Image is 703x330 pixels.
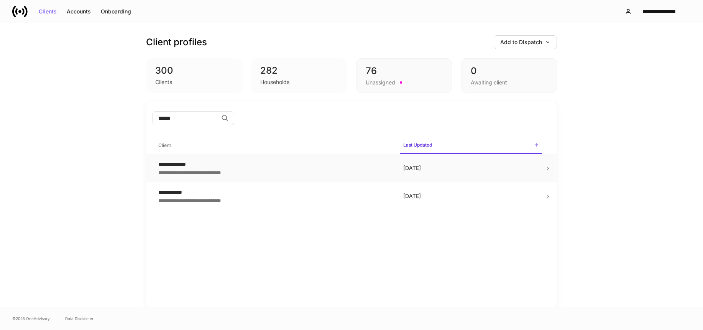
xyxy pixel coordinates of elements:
p: [DATE] [403,164,539,172]
a: Data Disclaimer [65,315,94,322]
h3: Client profiles [146,36,207,48]
div: Households [260,78,289,86]
div: Accounts [67,9,91,14]
div: 76Unassigned [356,58,452,93]
div: 0 [471,65,547,77]
div: Clients [39,9,57,14]
div: Clients [155,78,172,86]
span: Last Updated [400,137,542,154]
div: 282 [260,64,338,77]
div: Awaiting client [471,79,507,86]
h6: Client [158,142,171,149]
div: Unassigned [366,79,395,86]
span: Client [155,138,394,153]
button: Add to Dispatch [494,35,557,49]
div: 300 [155,64,233,77]
div: Onboarding [101,9,131,14]
div: Add to Dispatch [500,40,550,45]
h6: Last Updated [403,141,432,148]
p: [DATE] [403,192,539,200]
button: Clients [34,5,62,18]
button: Accounts [62,5,96,18]
span: © 2025 OneAdvisory [12,315,50,322]
div: 0Awaiting client [461,58,557,93]
button: Onboarding [96,5,136,18]
div: 76 [366,65,442,77]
